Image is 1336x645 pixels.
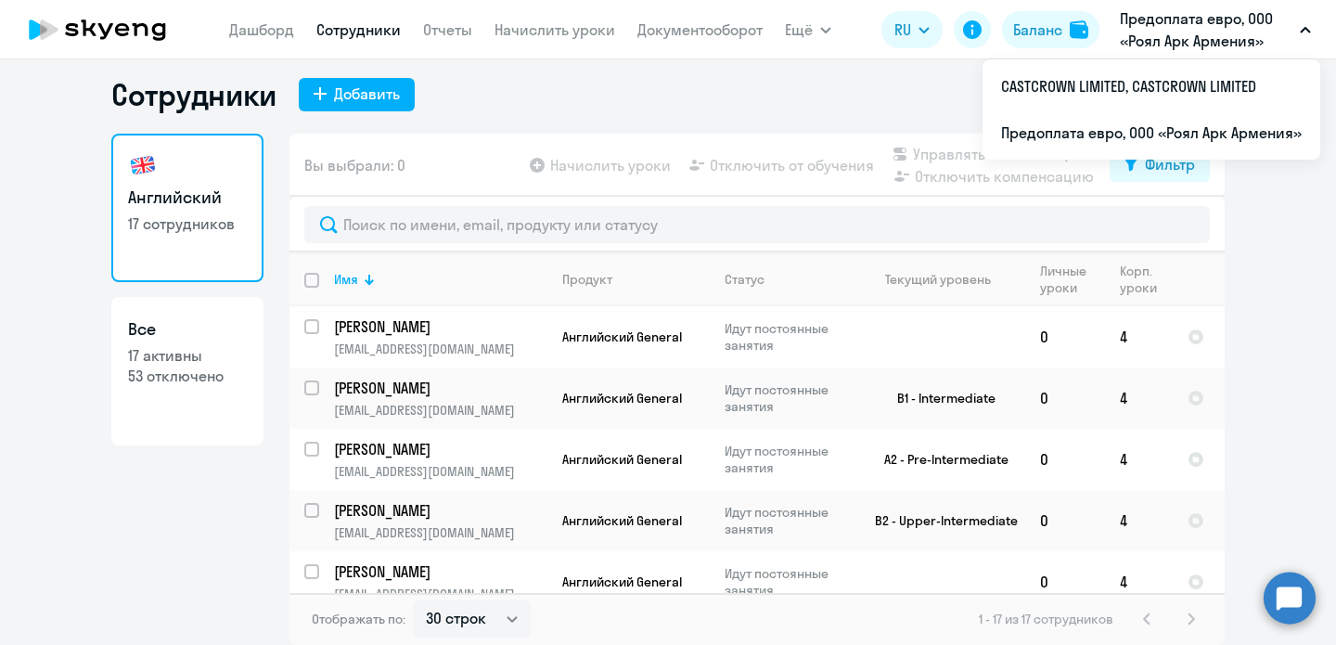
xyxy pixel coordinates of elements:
[562,271,709,288] div: Продукт
[979,611,1113,627] span: 1 - 17 из 17 сотрудников
[881,11,943,48] button: RU
[128,345,247,366] p: 17 активны
[128,213,247,234] p: 17 сотрудников
[334,500,544,521] p: [PERSON_NAME]
[334,316,546,337] a: [PERSON_NAME]
[1105,490,1173,551] td: 4
[1040,263,1104,296] div: Личные уроки
[562,390,682,406] span: Английский General
[334,500,546,521] a: [PERSON_NAME]
[316,20,401,39] a: Сотрудники
[229,20,294,39] a: Дашборд
[334,463,546,480] p: [EMAIL_ADDRESS][DOMAIN_NAME]
[725,271,764,288] div: Статус
[785,19,813,41] span: Ещё
[853,429,1025,490] td: A2 - Pre-Intermediate
[637,20,763,39] a: Документооборот
[334,83,400,105] div: Добавить
[1120,263,1172,296] div: Корп. уроки
[725,271,852,288] div: Статус
[334,402,546,419] p: [EMAIL_ADDRESS][DOMAIN_NAME]
[1002,11,1099,48] button: Балансbalance
[128,366,247,386] p: 53 отключено
[1013,19,1062,41] div: Баланс
[1040,263,1087,296] div: Личные уроки
[1120,263,1157,296] div: Корп. уроки
[334,378,546,398] a: [PERSON_NAME]
[334,439,546,459] a: [PERSON_NAME]
[562,329,682,345] span: Английский General
[725,320,852,354] p: Идут постоянные занятия
[1105,306,1173,368] td: 4
[111,297,263,445] a: Все17 активны53 отключено
[334,439,544,459] p: [PERSON_NAME]
[299,78,415,111] button: Добавить
[334,341,546,357] p: [EMAIL_ADDRESS][DOMAIN_NAME]
[334,378,544,398] p: [PERSON_NAME]
[111,134,263,282] a: Английский17 сотрудников
[1111,7,1320,52] button: Предоплата евро, ООО «Роял Арк Армения»
[111,76,276,113] h1: Сотрудники
[312,611,405,627] span: Отображать по:
[1120,7,1292,52] p: Предоплата евро, ООО «Роял Арк Армения»
[1070,20,1088,39] img: balance
[1105,429,1173,490] td: 4
[1025,368,1105,429] td: 0
[885,271,991,288] div: Текущий уровень
[334,271,358,288] div: Имя
[1025,306,1105,368] td: 0
[128,186,247,210] h3: Английский
[867,271,1024,288] div: Текущий уровень
[1025,490,1105,551] td: 0
[1025,429,1105,490] td: 0
[983,59,1320,160] ul: Ещё
[725,443,852,476] p: Идут постоянные занятия
[1105,368,1173,429] td: 4
[894,19,911,41] span: RU
[304,206,1210,243] input: Поиск по имени, email, продукту или статусу
[725,504,852,537] p: Идут постоянные занятия
[1110,148,1210,182] button: Фильтр
[495,20,615,39] a: Начислить уроки
[128,150,158,180] img: english
[562,451,682,468] span: Английский General
[304,154,405,176] span: Вы выбрали: 0
[334,271,546,288] div: Имя
[853,490,1025,551] td: B2 - Upper-Intermediate
[1025,551,1105,613] td: 0
[334,524,546,541] p: [EMAIL_ADDRESS][DOMAIN_NAME]
[334,586,546,602] p: [EMAIL_ADDRESS][DOMAIN_NAME]
[562,271,612,288] div: Продукт
[128,317,247,342] h3: Все
[334,561,546,582] a: [PERSON_NAME]
[1145,153,1195,175] div: Фильтр
[725,381,852,415] p: Идут постоянные занятия
[562,512,682,529] span: Английский General
[334,316,544,337] p: [PERSON_NAME]
[423,20,472,39] a: Отчеты
[785,11,831,48] button: Ещё
[725,565,852,599] p: Идут постоянные занятия
[562,574,682,590] span: Английский General
[853,368,1025,429] td: B1 - Intermediate
[1105,551,1173,613] td: 4
[334,561,544,582] p: [PERSON_NAME]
